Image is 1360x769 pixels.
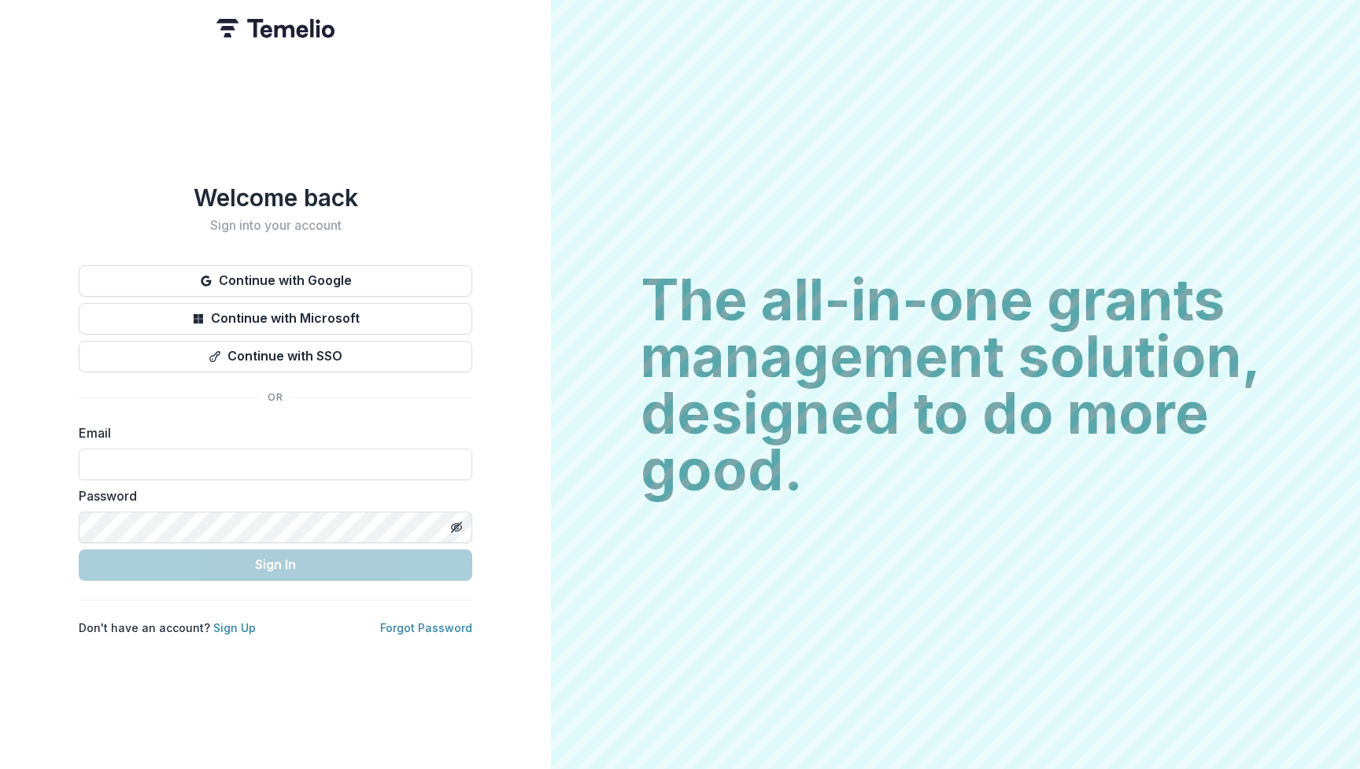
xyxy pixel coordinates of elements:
button: Sign In [79,549,472,581]
button: Continue with Google [79,265,472,297]
a: Forgot Password [380,621,472,634]
a: Sign Up [213,621,256,634]
h1: Welcome back [79,183,472,212]
button: Continue with Microsoft [79,303,472,335]
p: Don't have an account? [79,619,256,636]
h2: Sign into your account [79,218,472,233]
button: Toggle password visibility [444,515,469,540]
label: Password [79,486,463,505]
label: Email [79,423,463,442]
button: Continue with SSO [79,341,472,372]
img: Temelio [216,19,334,38]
